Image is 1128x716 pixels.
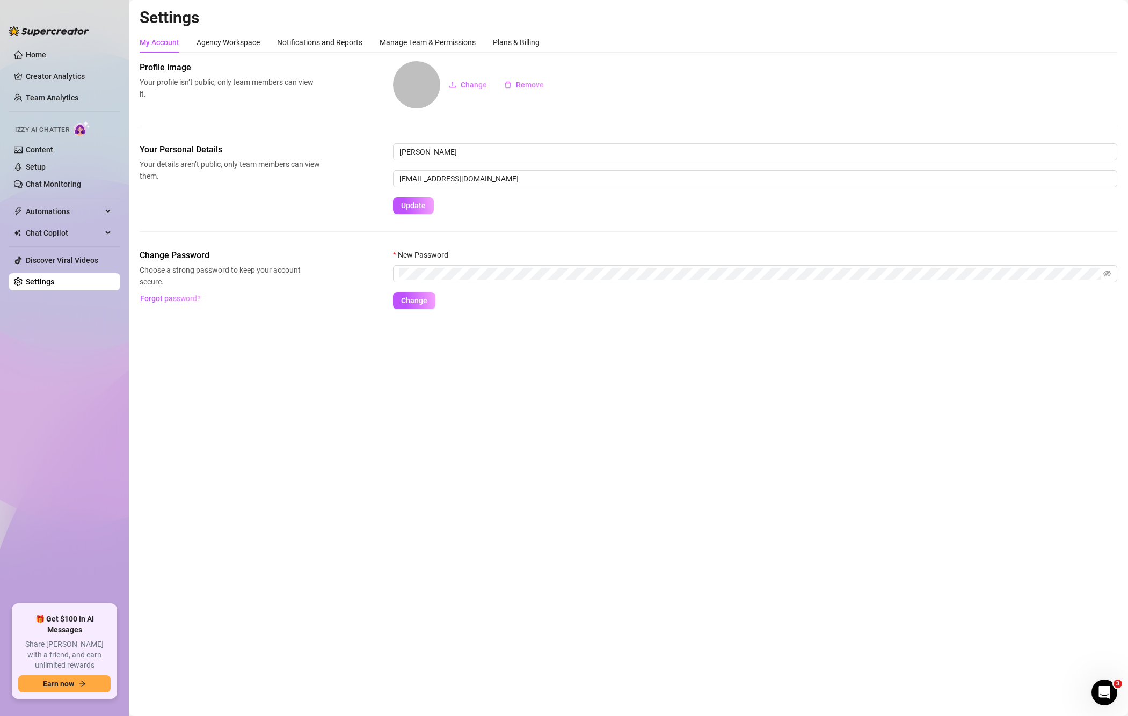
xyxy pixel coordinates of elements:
span: delete [504,81,512,89]
span: Update [401,201,426,210]
button: Earn nowarrow-right [18,675,111,692]
a: Settings [26,277,54,286]
span: Remove [516,81,544,89]
span: Your details aren’t public, only team members can view them. [140,158,320,182]
span: Your Personal Details [140,143,320,156]
input: New Password [399,268,1101,280]
span: Choose a strong password to keep your account secure. [140,264,320,288]
span: Chat Copilot [26,224,102,242]
span: Automations [26,203,102,220]
button: Change [440,76,496,93]
span: 3 [1114,680,1122,688]
span: Izzy AI Chatter [15,125,69,135]
img: Chat Copilot [14,229,21,237]
button: Remove [496,76,552,93]
span: arrow-right [78,680,86,688]
div: My Account [140,36,179,48]
a: Chat Monitoring [26,180,81,188]
div: Notifications and Reports [277,36,362,48]
span: eye-invisible [1103,270,1111,277]
span: Forgot password? [140,294,201,303]
a: Discover Viral Videos [26,256,98,265]
a: Creator Analytics [26,68,112,85]
div: Agency Workspace [197,36,260,48]
span: Change [401,296,427,305]
label: New Password [393,249,455,261]
span: Profile image [140,61,320,74]
div: Manage Team & Permissions [380,36,476,48]
a: Home [26,50,46,59]
div: Plans & Billing [493,36,540,48]
span: 🎁 Get $100 in AI Messages [18,614,111,635]
input: Enter name [393,143,1117,160]
span: thunderbolt [14,207,23,216]
iframe: Intercom live chat [1091,680,1117,705]
input: Enter new email [393,170,1117,187]
span: Earn now [43,680,74,688]
button: Forgot password? [140,290,201,307]
button: Update [393,197,434,214]
a: Setup [26,163,46,171]
span: Your profile isn’t public, only team members can view it. [140,76,320,100]
span: Change Password [140,249,320,262]
img: AI Chatter [74,121,90,136]
span: upload [449,81,456,89]
span: Change [461,81,487,89]
h2: Settings [140,8,1117,28]
a: Team Analytics [26,93,78,102]
a: Content [26,145,53,154]
button: Change [393,292,435,309]
img: logo-BBDzfeDw.svg [9,26,89,36]
span: Share [PERSON_NAME] with a friend, and earn unlimited rewards [18,639,111,671]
